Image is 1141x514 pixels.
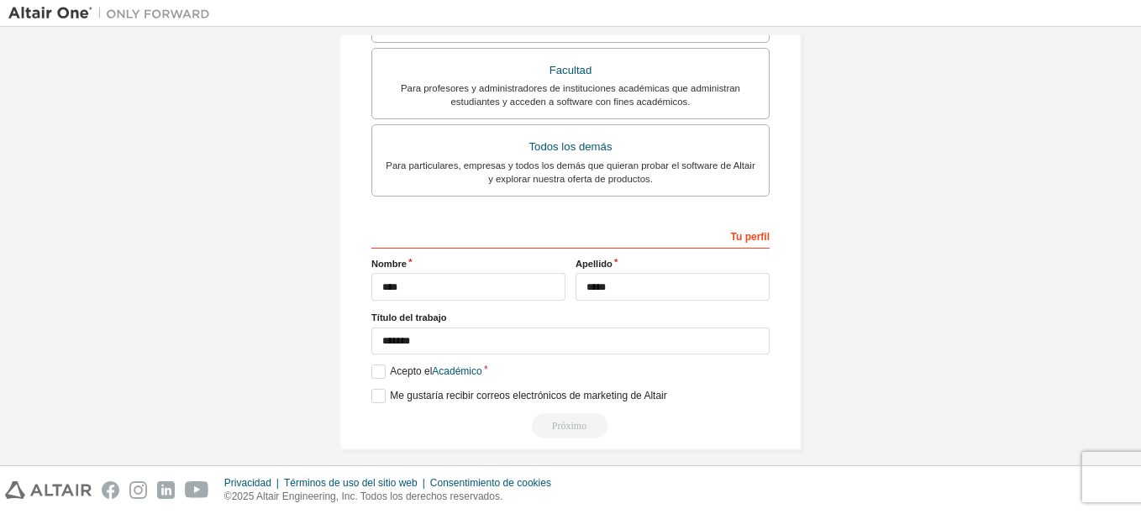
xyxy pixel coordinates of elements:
[382,81,759,108] div: Para profesores y administradores de instituciones académicas que administran estudiantes y acced...
[224,490,561,504] p: ©
[371,257,565,270] label: Nombre
[576,257,770,270] label: Apellido
[371,413,770,438] div: Read and acccept EULA to continue
[8,5,218,22] img: Altair Uno
[382,135,759,159] div: Todos los demás
[371,389,667,403] label: Me gustaría recibir correos electrónicos de marketing de Altair
[157,481,175,499] img: linkedin.svg
[224,476,284,490] div: Privacidad
[371,365,482,379] label: Acepto el
[371,222,770,249] div: Tu perfil
[102,481,119,499] img: facebook.svg
[371,311,770,324] label: Título del trabajo
[430,476,561,490] div: Consentimiento de cookies
[129,481,147,499] img: instagram.svg
[432,365,481,377] a: Académico
[382,59,759,82] div: Facultad
[185,481,209,499] img: youtube.svg
[5,481,92,499] img: altair_logo.svg
[382,159,759,186] div: Para particulares, empresas y todos los demás que quieran probar el software de Altair y explorar...
[284,476,430,490] div: Términos de uso del sitio web
[232,490,503,502] font: 2025 Altair Engineering, Inc. Todos los derechos reservados.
